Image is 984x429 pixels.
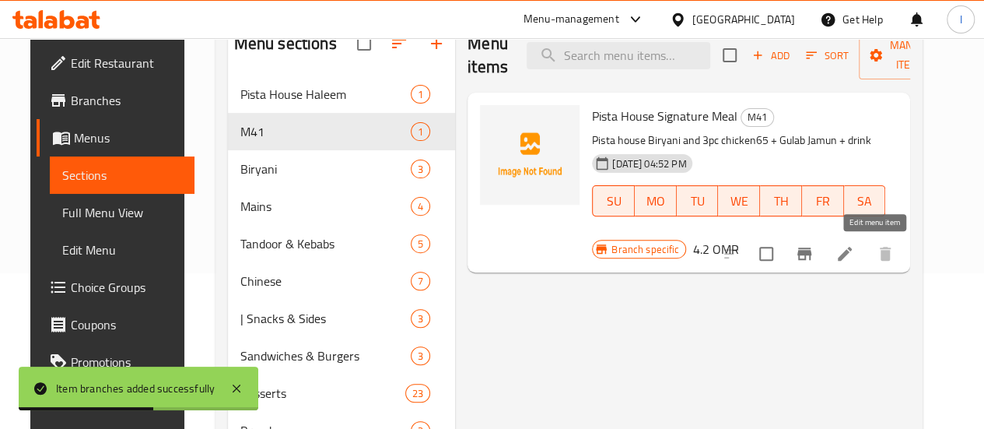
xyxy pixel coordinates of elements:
[806,47,849,65] span: Sort
[240,384,405,403] span: Desserts
[411,309,430,328] div: items
[959,11,961,28] span: I
[411,162,429,177] span: 3
[411,85,430,104] div: items
[692,238,738,260] h6: 4.2 OMR
[746,44,796,68] button: Add
[240,272,411,290] div: Chinese
[592,131,885,150] p: Pista house Biryani and 3pc chicken65 + Gulab Jamun + drink
[418,25,455,62] button: Add section
[411,87,429,102] span: 1
[592,104,737,128] span: Pista House Signature Meal
[71,54,182,72] span: Edit Restaurant
[871,36,951,75] span: Manage items
[228,337,456,374] div: Sandwiches & Burgers3
[62,241,182,259] span: Edit Menu
[411,272,430,290] div: items
[760,185,802,216] button: TH
[750,47,792,65] span: Add
[766,190,796,213] span: TH
[605,242,685,257] span: Branch specific
[411,197,430,216] div: items
[724,190,754,213] span: WE
[741,108,774,127] div: M41
[641,190,671,213] span: MO
[524,10,619,29] div: Menu-management
[56,380,215,397] div: Item branches added successfully
[234,32,337,55] h2: Menu sections
[240,197,411,216] span: Mains
[71,353,182,371] span: Promotions
[411,346,430,365] div: items
[405,384,430,403] div: items
[411,274,429,289] span: 7
[635,185,677,216] button: MO
[859,31,963,79] button: Manage items
[240,309,411,328] span: | Snacks & Sides
[677,185,719,216] button: TU
[228,300,456,337] div: | Snacks & Sides3
[240,85,411,104] span: Pista House Haleem
[406,386,429,401] span: 23
[228,262,456,300] div: Chinese7
[411,122,430,141] div: items
[380,25,418,62] span: Sort sections
[411,199,429,214] span: 4
[228,76,456,113] div: Pista House Haleem1
[718,185,760,216] button: WE
[796,44,859,68] span: Sort items
[411,237,429,251] span: 5
[74,128,182,147] span: Menus
[467,32,508,79] h2: Menu items
[37,119,194,156] a: Menus
[228,113,456,150] div: M411
[228,225,456,262] div: Tandoor & Kebabs5
[786,235,823,273] button: Branch-specific-item
[867,235,904,273] button: delete
[844,185,886,216] button: SA
[411,311,429,326] span: 3
[592,185,635,216] button: SU
[411,349,429,364] span: 3
[348,27,380,60] span: Select all sections
[240,234,411,253] span: Tandoor & Kebabs
[37,82,194,119] a: Branches
[692,11,795,28] div: [GEOGRAPHIC_DATA]
[228,150,456,188] div: Biryani3
[746,44,796,68] span: Add item
[741,108,773,126] span: M41
[228,374,456,412] div: Desserts23
[411,160,430,178] div: items
[37,44,194,82] a: Edit Restaurant
[50,231,194,269] a: Edit Menu
[71,91,182,110] span: Branches
[50,194,194,231] a: Full Menu View
[599,190,629,213] span: SU
[37,343,194,381] a: Promotions
[62,203,182,222] span: Full Menu View
[606,156,692,171] span: [DATE] 04:52 PM
[37,306,194,343] a: Coupons
[411,125,429,139] span: 1
[50,156,194,194] a: Sections
[750,237,783,270] span: Select to update
[527,42,710,69] input: search
[802,185,844,216] button: FR
[240,122,411,141] span: M41
[411,234,430,253] div: items
[228,188,456,225] div: Mains4
[37,269,194,306] a: Choice Groups
[713,39,746,72] span: Select section
[480,105,580,205] img: Pista House Signature Meal
[240,346,411,365] span: Sandwiches & Burgers
[683,190,713,213] span: TU
[62,166,182,185] span: Sections
[850,190,880,213] span: SA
